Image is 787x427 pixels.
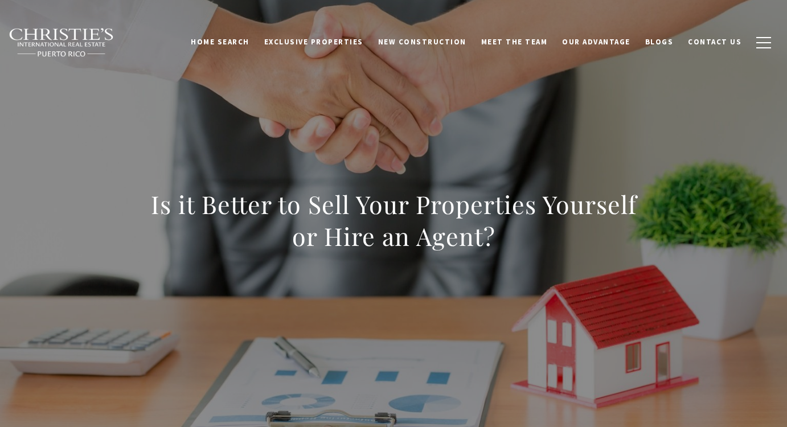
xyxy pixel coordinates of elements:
[142,188,645,252] h1: Is it Better to Sell Your Properties Yourself or Hire an Agent?
[474,31,555,53] a: Meet the Team
[371,31,474,53] a: New Construction
[555,31,638,53] a: Our Advantage
[9,28,114,58] img: Christie's International Real Estate black text logo
[183,31,257,53] a: Home Search
[378,37,466,47] span: New Construction
[257,31,371,53] a: Exclusive Properties
[645,37,674,47] span: Blogs
[562,37,630,47] span: Our Advantage
[749,26,778,59] button: button
[264,37,363,47] span: Exclusive Properties
[688,37,741,47] span: Contact Us
[638,31,681,53] a: Blogs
